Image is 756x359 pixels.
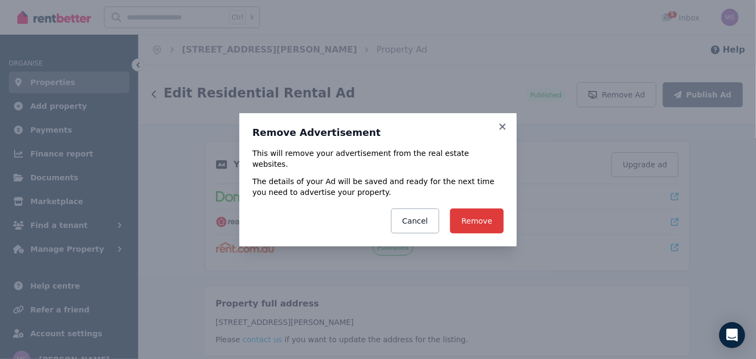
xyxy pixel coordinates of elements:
button: Remove [450,208,504,233]
button: Cancel [391,208,439,233]
p: This will remove your advertisement from the real estate websites. [252,148,504,169]
div: Open Intercom Messenger [719,322,745,348]
h3: Remove Advertisement [252,126,504,139]
p: The details of your Ad will be saved and ready for the next time you need to advertise your prope... [252,176,504,198]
